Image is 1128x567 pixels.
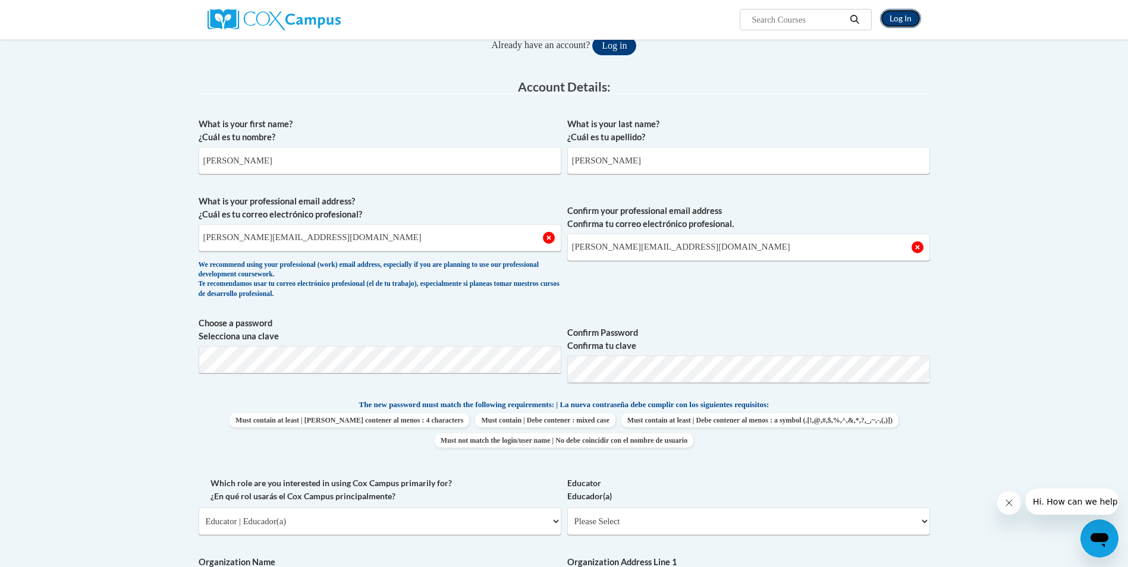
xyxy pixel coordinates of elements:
[199,317,561,343] label: Choose a password Selecciona una clave
[359,399,769,410] span: The new password must match the following requirements: | La nueva contraseña debe cumplir con lo...
[997,491,1021,515] iframe: Close message
[7,8,96,18] span: Hi. How can we help?
[567,118,930,144] label: What is your last name? ¿Cuál es tu apellido?
[518,79,611,94] span: Account Details:
[199,195,561,221] label: What is your professional email address? ¿Cuál es tu correo electrónico profesional?
[567,147,930,174] input: Metadata input
[199,147,561,174] input: Metadata input
[567,477,930,503] label: Educator Educador(a)
[621,413,898,427] span: Must contain at least | Debe contener al menos : a symbol (.[!,@,#,$,%,^,&,*,?,_,~,-,(,)])
[567,204,930,231] label: Confirm your professional email address Confirma tu correo electrónico profesional.
[199,477,561,503] label: Which role are you interested in using Cox Campus primarily for? ¿En qué rol usarás el Cox Campus...
[880,9,921,28] a: Log In
[199,224,561,251] input: Metadata input
[492,40,590,50] span: Already have an account?
[199,260,561,300] div: We recommend using your professional (work) email address, especially if you are planning to use ...
[475,413,615,427] span: Must contain | Debe contener : mixed case
[230,413,469,427] span: Must contain at least | [PERSON_NAME] contener al menos : 4 characters
[846,12,863,27] button: Search
[592,36,636,55] button: Log in
[1026,489,1118,515] iframe: Message from company
[567,326,930,352] label: Confirm Password Confirma tu clave
[750,12,846,27] input: Search Courses
[1080,519,1118,557] iframe: Button to launch messaging window
[199,118,561,144] label: What is your first name? ¿Cuál es tu nombre?
[208,9,341,30] img: Cox Campus
[435,433,693,448] span: Must not match the login/user name | No debe coincidir con el nombre de usuario
[567,234,930,261] input: Required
